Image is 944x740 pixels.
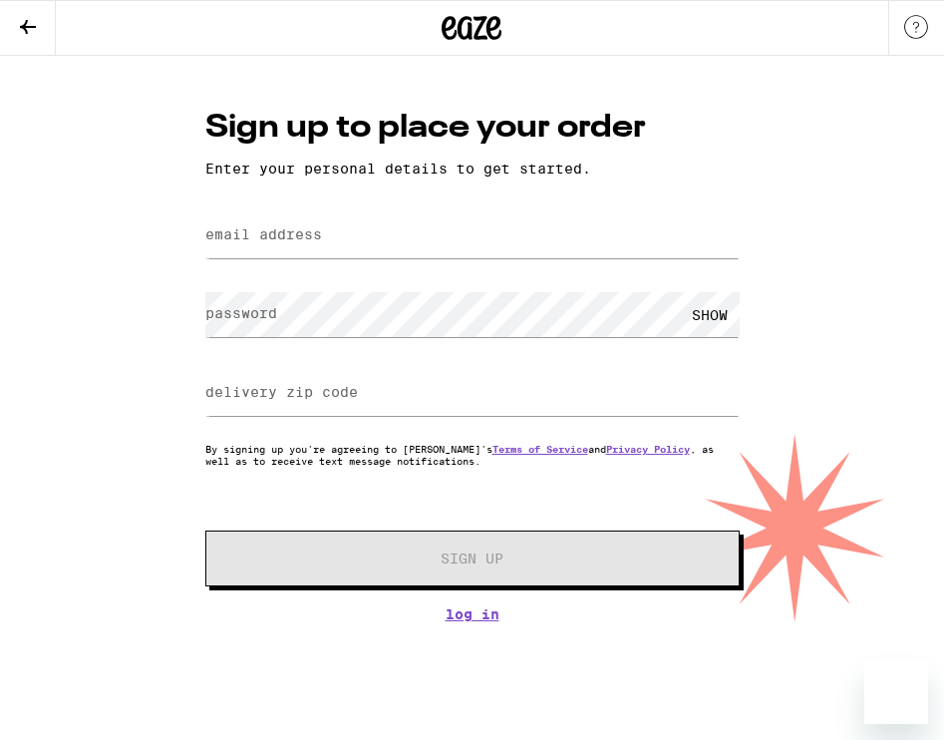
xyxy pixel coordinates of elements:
input: delivery zip code [205,371,740,416]
button: Sign Up [205,531,740,586]
span: Sign Up [441,552,503,565]
label: email address [205,226,322,242]
p: Enter your personal details to get started. [205,161,740,177]
label: delivery zip code [205,384,358,400]
input: email address [205,213,740,258]
label: password [205,305,277,321]
p: By signing up you're agreeing to [PERSON_NAME]'s and , as well as to receive text message notific... [205,443,740,467]
iframe: Button to launch messaging window [864,660,928,724]
a: Privacy Policy [606,443,690,455]
a: Log In [205,606,740,622]
a: Terms of Service [492,443,588,455]
h1: Sign up to place your order [205,106,740,151]
div: SHOW [680,292,740,337]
